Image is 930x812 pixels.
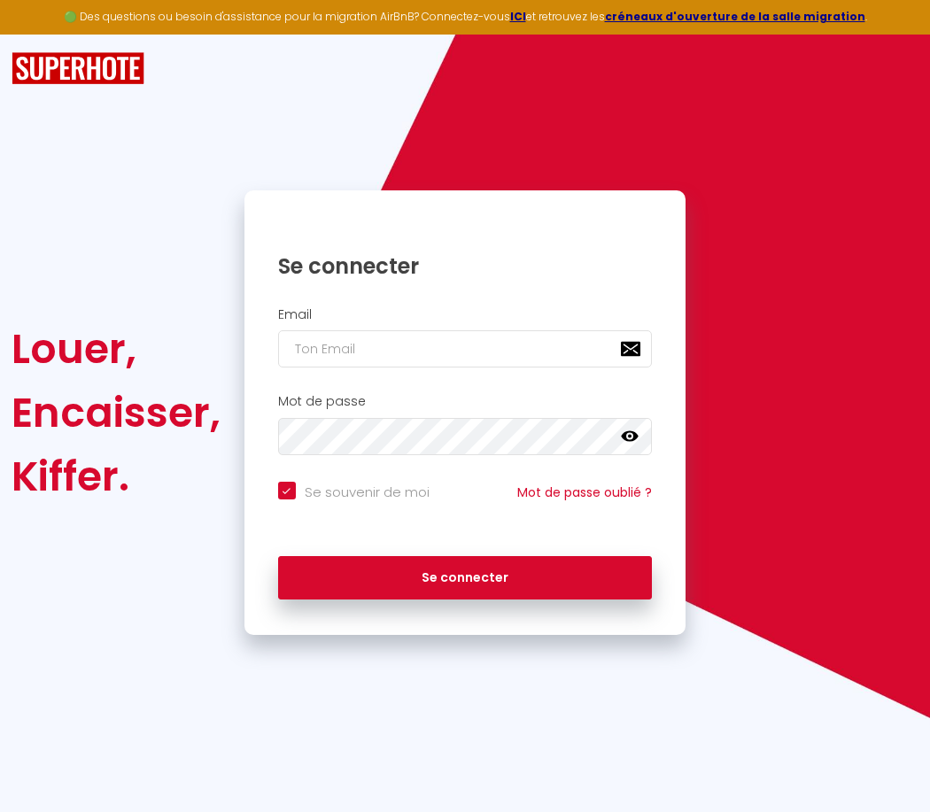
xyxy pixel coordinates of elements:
h1: Se connecter [278,252,653,280]
div: Louer, [12,317,221,381]
div: Kiffer. [12,445,221,508]
h2: Email [278,307,653,322]
input: Ton Email [278,330,653,367]
a: Mot de passe oublié ? [517,483,652,501]
h2: Mot de passe [278,394,653,409]
button: Se connecter [278,556,653,600]
a: ICI [510,9,526,24]
div: Encaisser, [12,381,221,445]
a: créneaux d'ouverture de la salle migration [605,9,865,24]
img: SuperHote logo [12,52,144,85]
